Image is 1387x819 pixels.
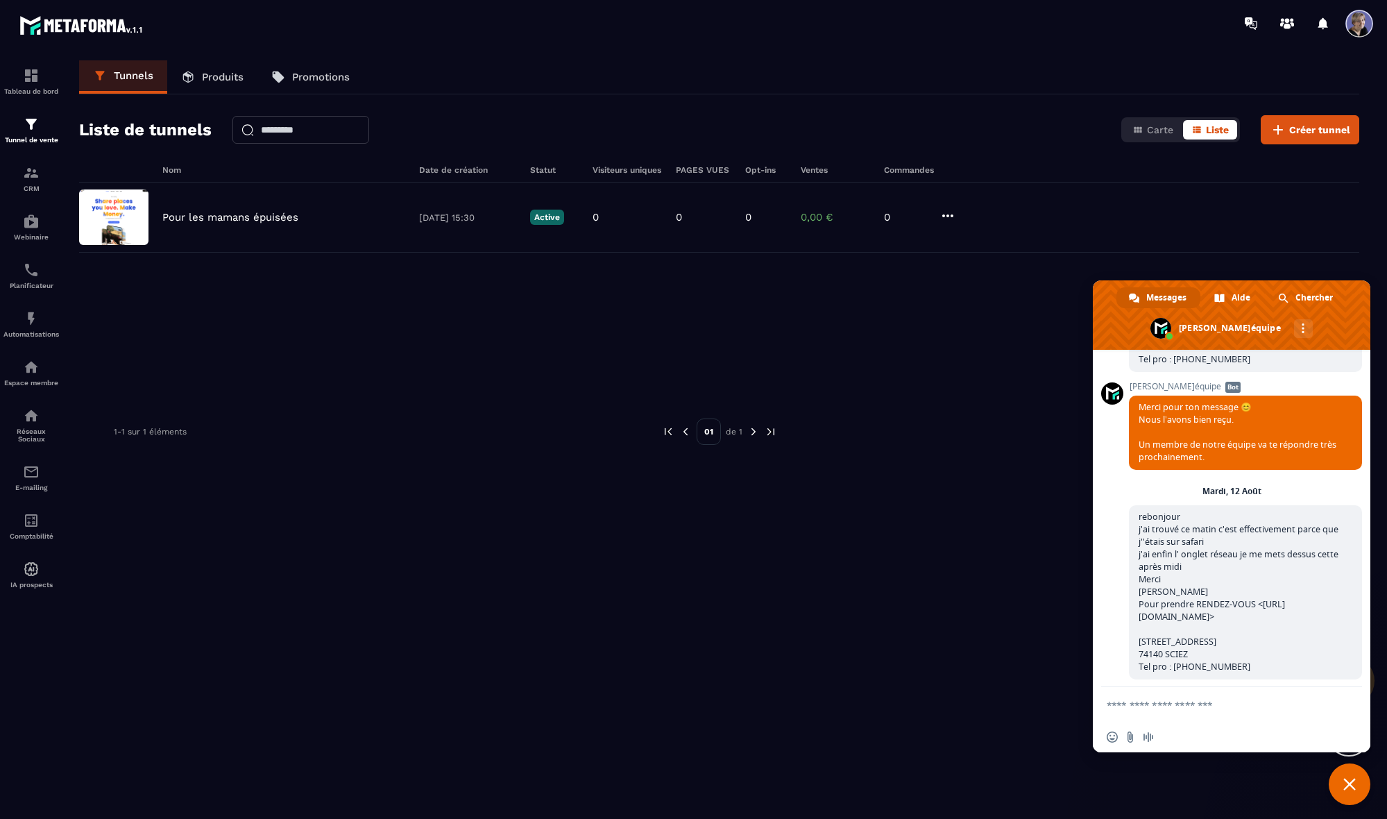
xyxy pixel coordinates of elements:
[79,189,148,245] img: image
[1289,123,1350,137] span: Créer tunnel
[23,67,40,84] img: formation
[801,211,870,223] p: 0,00 €
[23,512,40,529] img: accountant
[3,136,59,144] p: Tunnel de vente
[3,453,59,502] a: emailemailE-mailing
[1202,287,1264,308] a: Aide
[676,211,682,223] p: 0
[1147,124,1173,135] span: Carte
[1266,287,1347,308] a: Chercher
[1107,732,1118,743] span: Insérer un emoji
[3,532,59,540] p: Comptabilité
[530,210,564,225] p: Active
[3,251,59,300] a: schedulerschedulerPlanificateur
[3,282,59,289] p: Planificateur
[697,419,721,445] p: 01
[23,464,40,480] img: email
[3,397,59,453] a: social-networksocial-networkRéseaux Sociaux
[19,12,144,37] img: logo
[23,310,40,327] img: automations
[3,233,59,241] p: Webinaire
[726,426,742,437] p: de 1
[79,116,212,144] h2: Liste de tunnels
[23,116,40,133] img: formation
[679,425,692,438] img: prev
[1125,732,1136,743] span: Envoyer un fichier
[1261,115,1359,144] button: Créer tunnel
[3,300,59,348] a: automationsautomationsAutomatisations
[745,211,751,223] p: 0
[662,425,674,438] img: prev
[884,211,926,223] p: 0
[23,164,40,181] img: formation
[162,165,405,175] h6: Nom
[162,211,298,223] p: Pour les mamans épuisées
[23,213,40,230] img: automations
[3,379,59,387] p: Espace membre
[257,60,364,94] a: Promotions
[167,60,257,94] a: Produits
[765,425,777,438] img: next
[1129,382,1362,391] span: [PERSON_NAME]équipe
[79,60,167,94] a: Tunnels
[202,71,244,83] p: Produits
[3,348,59,397] a: automationsautomationsEspace membre
[3,581,59,589] p: IA prospects
[1139,511,1338,673] span: rebonjour j'ai trouvé ce matin c'est effectivement parce que j''étais sur safari j'ai enfin l' on...
[1139,401,1336,463] span: Merci pour ton message 😊 Nous l’avons bien reçu. Un membre de notre équipe va te répondre très pr...
[23,359,40,375] img: automations
[419,212,516,223] p: [DATE] 15:30
[1225,382,1241,393] span: Bot
[3,105,59,154] a: formationformationTunnel de vente
[1116,287,1200,308] a: Messages
[3,428,59,443] p: Réseaux Sociaux
[1329,763,1370,805] a: Fermer le chat
[23,561,40,577] img: automations
[3,203,59,251] a: automationsautomationsWebinaire
[593,165,662,175] h6: Visiteurs uniques
[3,502,59,550] a: accountantaccountantComptabilité
[3,87,59,95] p: Tableau de bord
[1295,287,1333,308] span: Chercher
[801,165,870,175] h6: Ventes
[530,165,579,175] h6: Statut
[747,425,760,438] img: next
[676,165,731,175] h6: PAGES VUES
[114,427,187,437] p: 1-1 sur 1 éléments
[745,165,787,175] h6: Opt-ins
[884,165,934,175] h6: Commandes
[3,484,59,491] p: E-mailing
[3,185,59,192] p: CRM
[3,330,59,338] p: Automatisations
[1183,120,1237,140] button: Liste
[1107,687,1329,722] textarea: Entrez votre message...
[23,407,40,424] img: social-network
[23,262,40,278] img: scheduler
[593,211,599,223] p: 0
[1124,120,1182,140] button: Carte
[1206,124,1229,135] span: Liste
[419,165,516,175] h6: Date de création
[1202,487,1261,496] div: Mardi, 12 Août
[114,69,153,82] p: Tunnels
[292,71,350,83] p: Promotions
[1143,732,1154,743] span: Message audio
[3,57,59,105] a: formationformationTableau de bord
[3,154,59,203] a: formationformationCRM
[1232,287,1250,308] span: Aide
[1146,287,1186,308] span: Messages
